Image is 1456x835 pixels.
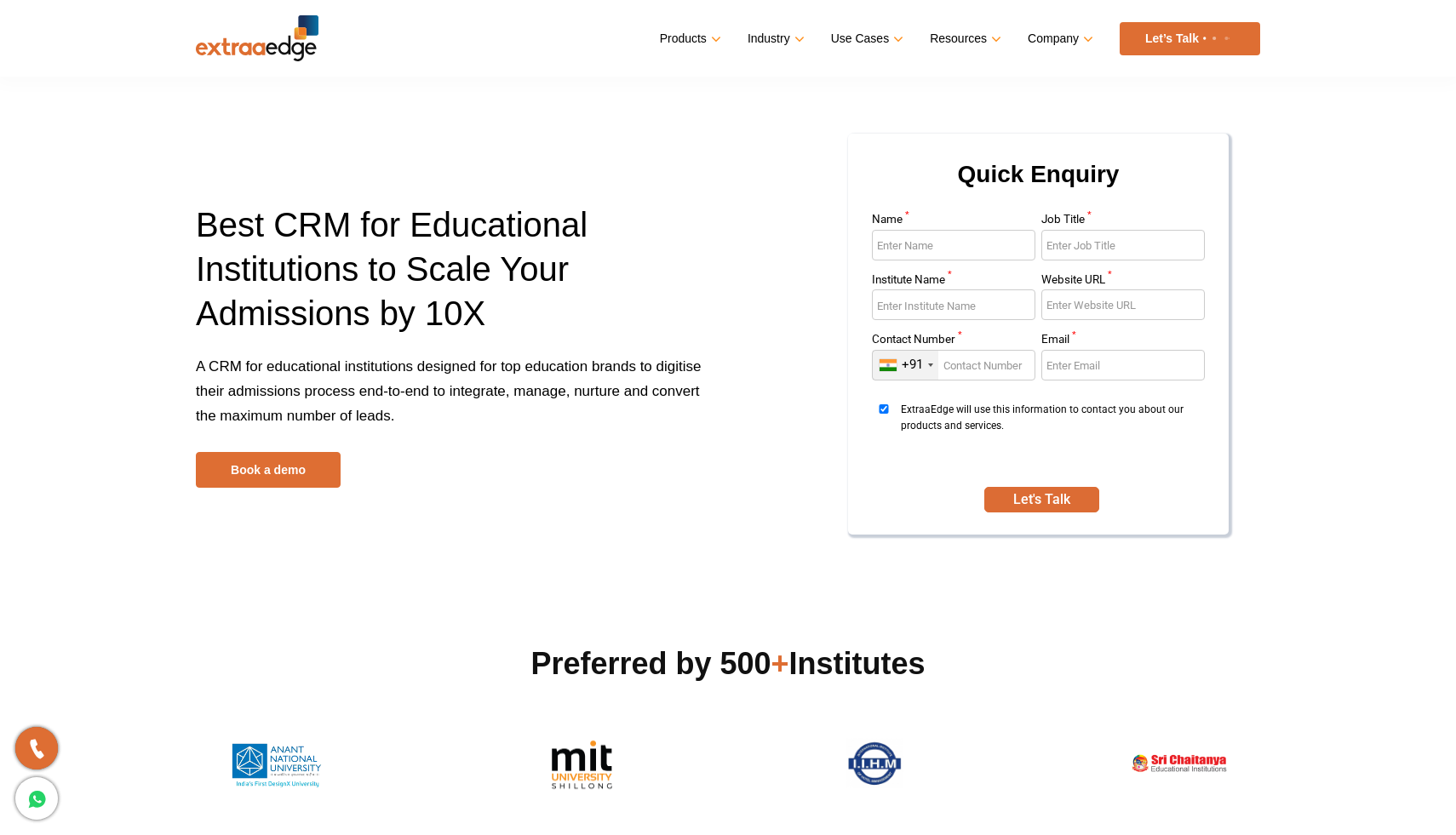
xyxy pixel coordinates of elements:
h2: Preferred by 500 Institutes [196,643,1260,684]
label: Contact Number [872,334,1035,350]
a: Use Cases [831,26,900,51]
input: Enter Contact Number [872,350,1035,380]
input: Enter Website URL [1041,289,1205,320]
a: Products [660,26,718,51]
a: Let’s Talk [1120,22,1260,55]
h2: Quick Enquiry [868,154,1208,214]
input: Enter Name [872,230,1035,260]
div: India (भारत): +91 [873,351,938,380]
span: ExtraaEdge will use this information to contact you about our products and services. [901,402,1200,466]
h1: Best CRM for Educational Institutions to Scale Your Admissions by 10X [196,203,715,354]
a: Book a demo [196,452,341,488]
a: Company [1028,26,1090,51]
label: Institute Name [872,274,1035,290]
label: Name [872,214,1035,230]
input: Enter Job Title [1041,230,1205,260]
label: Website URL [1041,274,1205,290]
div: +91 [902,357,923,373]
a: Resources [930,26,998,51]
label: Email [1041,334,1205,350]
p: A CRM for educational institutions designed for top education brands to digitise their admissions... [196,354,715,452]
span: + [771,646,789,681]
input: Enter Institute Name [872,289,1035,320]
button: SUBMIT [984,487,1098,512]
input: Enter Email [1041,350,1205,380]
label: Job Title [1041,214,1205,230]
input: ExtraaEdge will use this information to contact you about our products and services. [872,404,896,414]
a: Industry [748,26,801,51]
